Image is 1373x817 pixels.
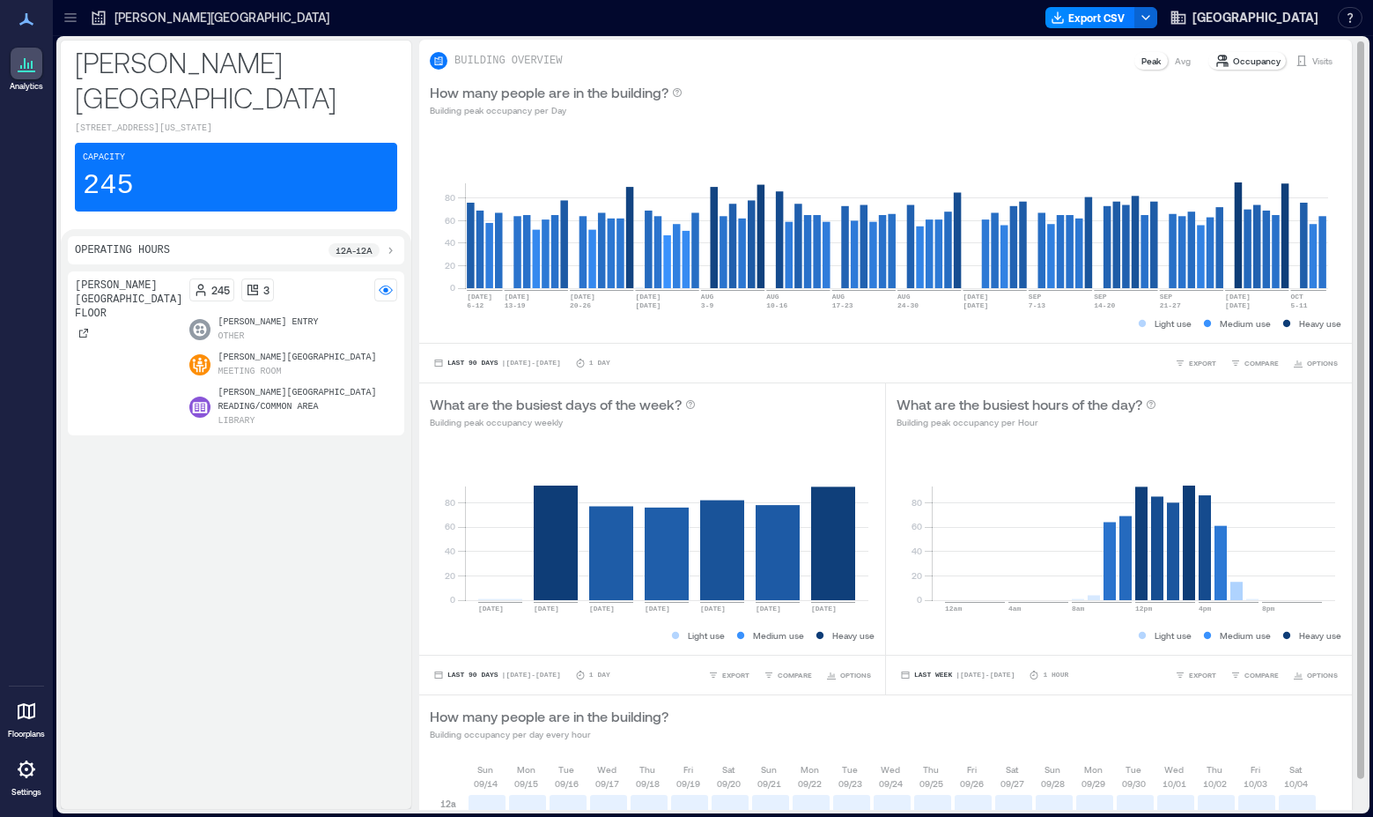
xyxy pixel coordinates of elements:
[1141,54,1161,68] p: Peak
[1006,762,1018,776] p: Sat
[450,594,455,605] tspan: 0
[1189,358,1216,368] span: EXPORT
[218,414,255,428] p: Library
[517,762,535,776] p: Mon
[1312,54,1332,68] p: Visits
[701,301,714,309] text: 3-9
[766,293,779,301] text: AUG
[445,260,455,271] tspan: 20
[1041,776,1065,791] p: 09/28
[218,351,376,365] p: [PERSON_NAME][GEOGRAPHIC_DATA]
[701,293,714,301] text: AUG
[1171,354,1220,372] button: EXPORT
[467,293,492,301] text: [DATE]
[823,666,875,684] button: OPTIONS
[1175,54,1191,68] p: Avg
[912,546,922,556] tspan: 40
[1122,776,1146,791] p: 09/30
[683,762,693,776] p: Fri
[960,776,984,791] p: 09/26
[1072,605,1085,613] text: 8am
[756,605,781,613] text: [DATE]
[445,546,455,556] tspan: 40
[912,570,922,581] tspan: 20
[700,605,726,613] text: [DATE]
[75,122,397,136] p: [STREET_ADDRESS][US_STATE]
[705,666,753,684] button: EXPORT
[558,762,574,776] p: Tue
[1207,762,1222,776] p: Thu
[263,283,269,297] p: 3
[1290,293,1303,301] text: OCT
[967,762,977,776] p: Fri
[1244,358,1279,368] span: COMPARE
[211,283,230,297] p: 245
[597,762,616,776] p: Wed
[8,729,45,739] p: Floorplans
[555,776,579,791] p: 09/16
[1045,7,1135,28] button: Export CSV
[753,628,804,642] p: Medium use
[757,776,781,791] p: 09/21
[917,594,922,605] tspan: 0
[1164,762,1184,776] p: Wed
[1262,605,1275,613] text: 8pm
[832,301,853,309] text: 17-23
[688,628,725,642] p: Light use
[1289,666,1341,684] button: OPTIONS
[1135,605,1152,613] text: 12pm
[1164,4,1324,32] button: [GEOGRAPHIC_DATA]
[897,293,911,301] text: AUG
[842,762,858,776] p: Tue
[505,293,530,301] text: [DATE]
[766,301,787,309] text: 10-16
[963,301,988,309] text: [DATE]
[218,316,318,330] p: [PERSON_NAME] Entry
[514,776,538,791] p: 09/15
[114,9,329,26] p: [PERSON_NAME][GEOGRAPHIC_DATA]
[467,301,484,309] text: 6-12
[430,666,565,684] button: Last 90 Days |[DATE]-[DATE]
[1160,293,1173,301] text: SEP
[336,243,373,257] p: 12a - 12a
[912,521,922,531] tspan: 60
[505,301,526,309] text: 13-19
[1284,776,1308,791] p: 10/04
[478,605,504,613] text: [DATE]
[801,762,819,776] p: Mon
[450,282,455,293] tspan: 0
[10,81,43,92] p: Analytics
[1251,762,1260,776] p: Fri
[445,497,455,508] tspan: 80
[1189,670,1216,680] span: EXPORT
[595,776,619,791] p: 09/17
[1307,358,1338,368] span: OPTIONS
[1192,9,1318,26] span: [GEOGRAPHIC_DATA]
[897,666,1018,684] button: Last Week |[DATE]-[DATE]
[832,628,875,642] p: Heavy use
[430,82,668,103] p: How many people are in the building?
[1199,605,1212,613] text: 4pm
[1029,293,1042,301] text: SEP
[1225,301,1251,309] text: [DATE]
[218,386,397,414] p: [PERSON_NAME][GEOGRAPHIC_DATA] Reading/Common Area
[589,605,615,613] text: [DATE]
[881,762,900,776] p: Wed
[445,237,455,248] tspan: 40
[477,762,493,776] p: Sun
[1233,54,1281,68] p: Occupancy
[454,54,562,68] p: BUILDING OVERVIEW
[912,497,922,508] tspan: 80
[3,690,50,745] a: Floorplans
[1084,762,1103,776] p: Mon
[635,301,661,309] text: [DATE]
[1094,293,1107,301] text: SEP
[1299,628,1341,642] p: Heavy use
[760,666,816,684] button: COMPARE
[440,797,456,811] p: 12a
[1227,666,1282,684] button: COMPARE
[897,394,1142,415] p: What are the busiest hours of the day?
[75,243,170,257] p: Operating Hours
[722,670,749,680] span: EXPORT
[945,605,962,613] text: 12am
